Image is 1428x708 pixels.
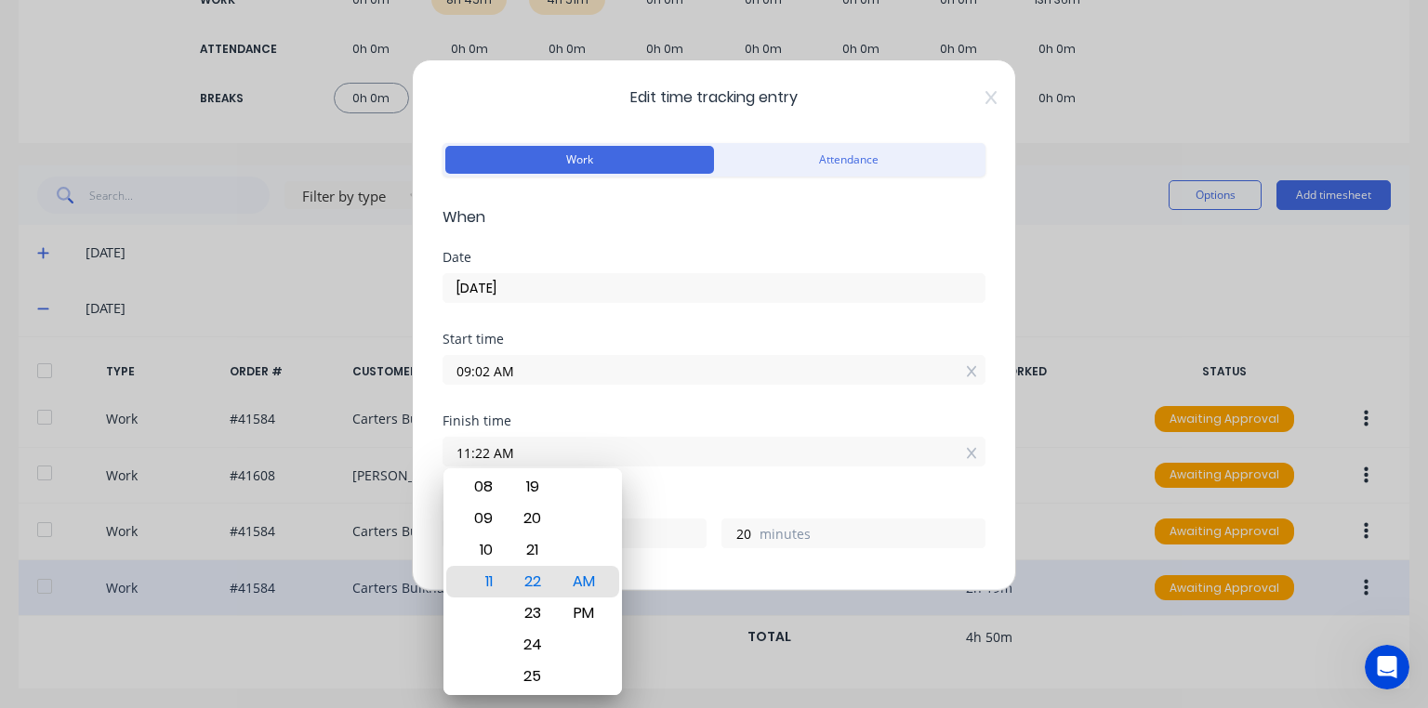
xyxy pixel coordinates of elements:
[509,534,555,566] div: 21
[561,566,606,597] div: AM
[456,468,507,695] div: Hour
[1365,645,1409,689] iframe: Intercom live chat
[509,471,555,503] div: 19
[458,471,504,503] div: 08
[722,519,755,547] input: 0
[445,146,714,174] button: Work
[714,146,983,174] button: Attendance
[458,566,504,597] div: 11
[509,661,555,692] div: 25
[507,468,558,695] div: Minute
[443,333,985,346] div: Start time
[561,597,606,629] div: PM
[443,414,985,427] div: Finish time
[443,206,985,229] span: When
[458,503,504,534] div: 09
[458,534,504,566] div: 10
[509,597,555,629] div: 23
[443,578,985,591] div: Breaks
[760,524,985,547] label: minutes
[443,496,985,509] div: Hours worked
[509,503,555,534] div: 20
[443,251,985,264] div: Date
[443,86,985,109] span: Edit time tracking entry
[509,566,555,597] div: 22
[509,629,555,661] div: 24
